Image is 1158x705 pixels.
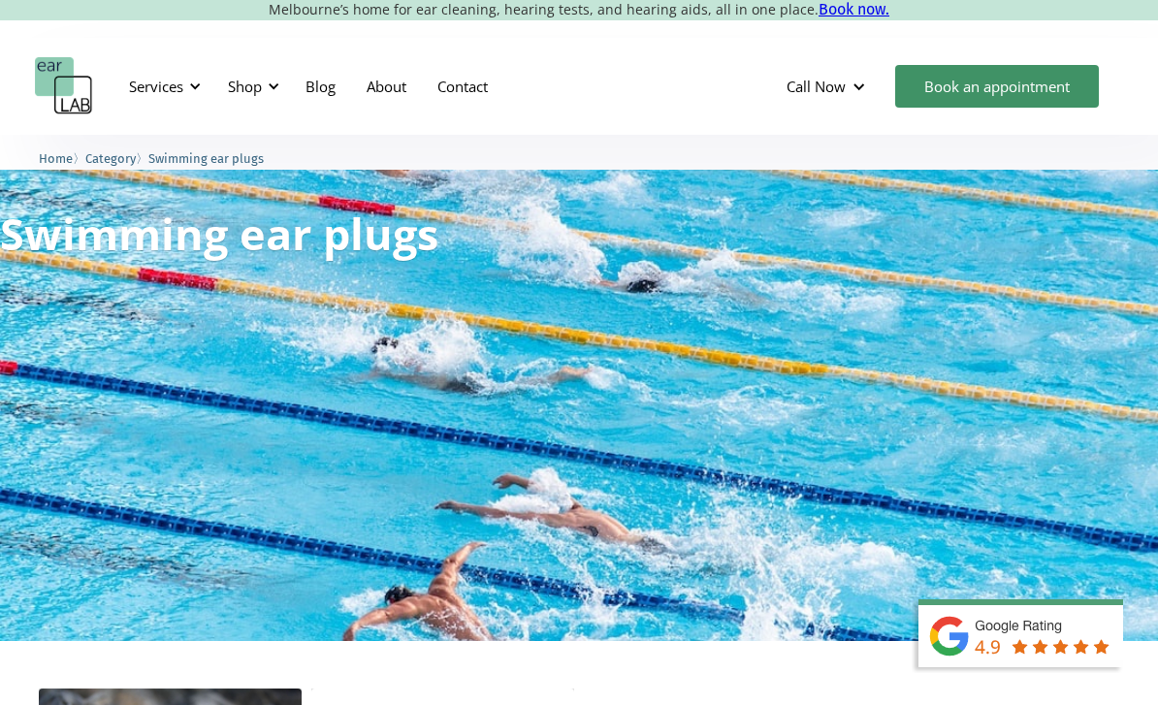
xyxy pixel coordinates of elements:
[148,151,264,166] span: Swimming ear plugs
[290,58,351,114] a: Blog
[422,58,503,114] a: Contact
[228,77,262,96] div: Shop
[895,65,1099,108] a: Book an appointment
[39,151,73,166] span: Home
[85,148,148,169] li: 〉
[787,77,846,96] div: Call Now
[148,148,264,167] a: Swimming ear plugs
[216,57,285,115] div: Shop
[35,57,93,115] a: home
[771,57,885,115] div: Call Now
[39,148,73,167] a: Home
[351,58,422,114] a: About
[117,57,207,115] div: Services
[129,77,183,96] div: Services
[85,148,136,167] a: Category
[39,148,85,169] li: 〉
[85,151,136,166] span: Category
